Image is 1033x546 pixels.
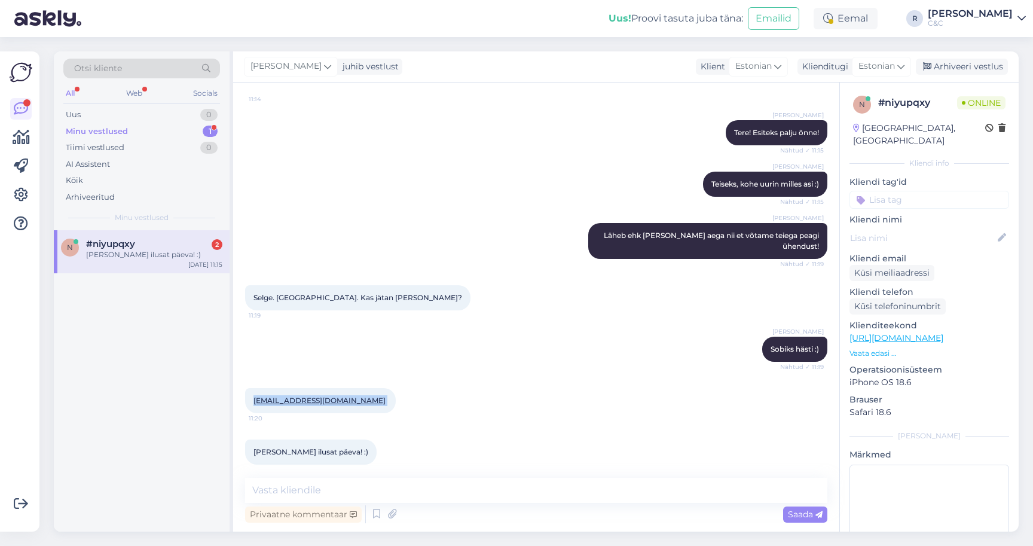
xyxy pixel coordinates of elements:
[74,62,122,75] span: Otsi kliente
[814,8,878,29] div: Eemal
[849,376,1009,389] p: iPhone OS 18.6
[906,10,923,27] div: R
[772,162,824,171] span: [PERSON_NAME]
[86,249,222,260] div: [PERSON_NAME] ilusat päeva! :)
[734,128,819,137] span: Tere! Esiteks palju õnne!
[779,362,824,371] span: Nähtud ✓ 11:19
[63,86,77,101] div: All
[858,60,895,73] span: Estonian
[928,9,1026,28] a: [PERSON_NAME]C&C
[124,86,145,101] div: Web
[338,60,399,73] div: juhib vestlust
[916,59,1008,75] div: Arhiveeri vestlus
[849,431,1009,441] div: [PERSON_NAME]
[849,394,1009,406] p: Brauser
[779,146,824,155] span: Nähtud ✓ 11:15
[609,11,743,26] div: Proovi tasuta juba täna:
[66,175,83,187] div: Kõik
[66,191,115,203] div: Arhiveeritud
[928,9,1013,19] div: [PERSON_NAME]
[212,239,222,250] div: 2
[115,212,169,223] span: Minu vestlused
[878,96,957,110] div: # niyupqxy
[797,60,848,73] div: Klienditugi
[859,100,865,109] span: n
[849,298,946,315] div: Küsi telefoninumbrit
[609,13,631,24] b: Uus!
[779,197,824,206] span: Nähtud ✓ 11:15
[849,265,934,281] div: Küsi meiliaadressi
[772,327,824,336] span: [PERSON_NAME]
[86,239,135,249] span: #niyupqxy
[957,96,1006,109] span: Online
[245,507,362,523] div: Privaatne kommentaar
[711,179,819,188] span: Teiseks, kohe uurin milles asi :)
[779,260,824,269] span: Nähtud ✓ 11:19
[928,19,1013,28] div: C&C
[249,465,294,474] span: 11:20
[67,243,73,252] span: n
[748,7,799,30] button: Emailid
[735,60,772,73] span: Estonian
[849,158,1009,169] div: Kliendi info
[66,142,124,154] div: Tiimi vestlused
[66,126,128,138] div: Minu vestlused
[849,449,1009,461] p: Märkmed
[849,176,1009,188] p: Kliendi tag'id
[200,142,218,154] div: 0
[849,191,1009,209] input: Lisa tag
[66,158,110,170] div: AI Assistent
[249,311,294,320] span: 11:19
[772,111,824,120] span: [PERSON_NAME]
[249,94,294,103] span: 11:14
[771,344,819,353] span: Sobiks hästi :)
[604,231,821,251] span: Läheb ehk [PERSON_NAME] aega nii et võtame teiega peagi ühendust!
[849,333,943,343] a: [URL][DOMAIN_NAME]
[788,509,823,520] span: Saada
[253,396,386,405] a: [EMAIL_ADDRESS][DOMAIN_NAME]
[10,61,32,84] img: Askly Logo
[200,109,218,121] div: 0
[191,86,220,101] div: Socials
[849,319,1009,332] p: Klienditeekond
[66,109,81,121] div: Uus
[849,286,1009,298] p: Kliendi telefon
[696,60,725,73] div: Klient
[849,406,1009,419] p: Safari 18.6
[203,126,218,138] div: 1
[253,447,368,456] span: [PERSON_NAME] ilusat päeva! :)
[849,213,1009,226] p: Kliendi nimi
[772,213,824,222] span: [PERSON_NAME]
[249,414,294,423] span: 11:20
[850,231,995,245] input: Lisa nimi
[849,364,1009,376] p: Operatsioonisüsteem
[250,60,322,73] span: [PERSON_NAME]
[188,260,222,269] div: [DATE] 11:15
[849,252,1009,265] p: Kliendi email
[849,348,1009,359] p: Vaata edasi ...
[853,122,985,147] div: [GEOGRAPHIC_DATA], [GEOGRAPHIC_DATA]
[253,293,462,302] span: Selge. [GEOGRAPHIC_DATA]. Kas jätan [PERSON_NAME]?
